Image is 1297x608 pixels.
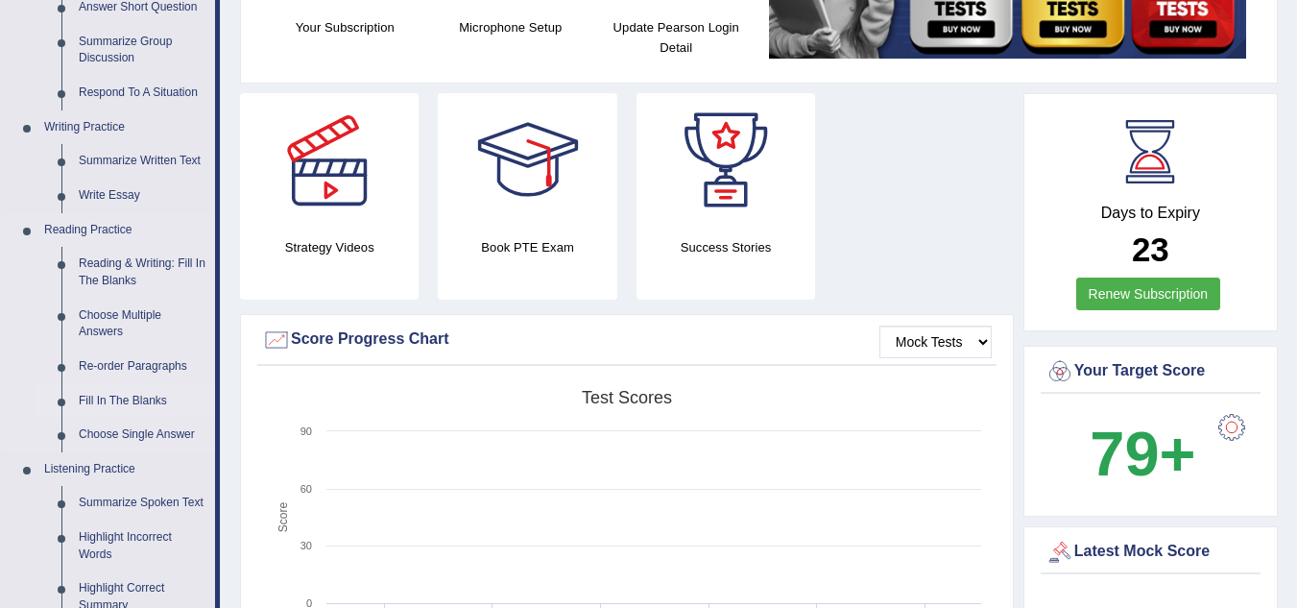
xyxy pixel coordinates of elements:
[272,17,419,37] h4: Your Subscription
[70,521,215,572] a: Highlight Incorrect Words
[300,483,312,495] text: 60
[70,144,215,179] a: Summarize Written Text
[70,76,215,110] a: Respond To A Situation
[70,350,215,384] a: Re-order Paragraphs
[300,426,312,437] text: 90
[438,237,616,257] h4: Book PTE Exam
[70,179,215,213] a: Write Essay
[262,326,992,354] div: Score Progress Chart
[1045,205,1256,222] h4: Days to Expiry
[1045,538,1256,567] div: Latest Mock Score
[36,213,215,248] a: Reading Practice
[36,452,215,487] a: Listening Practice
[70,486,215,521] a: Summarize Spoken Text
[70,25,215,76] a: Summarize Group Discussion
[1076,278,1221,310] a: Renew Subscription
[36,110,215,145] a: Writing Practice
[603,17,750,58] h4: Update Pearson Login Detail
[70,384,215,419] a: Fill In The Blanks
[1090,419,1195,489] b: 79+
[438,17,585,37] h4: Microphone Setup
[300,540,312,551] text: 30
[70,299,215,350] a: Choose Multiple Answers
[1132,231,1169,268] b: 23
[636,237,815,257] h4: Success Stories
[70,418,215,452] a: Choose Single Answer
[276,502,290,533] tspan: Score
[582,388,672,407] tspan: Test scores
[240,237,419,257] h4: Strategy Videos
[1045,357,1256,386] div: Your Target Score
[70,247,215,298] a: Reading & Writing: Fill In The Blanks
